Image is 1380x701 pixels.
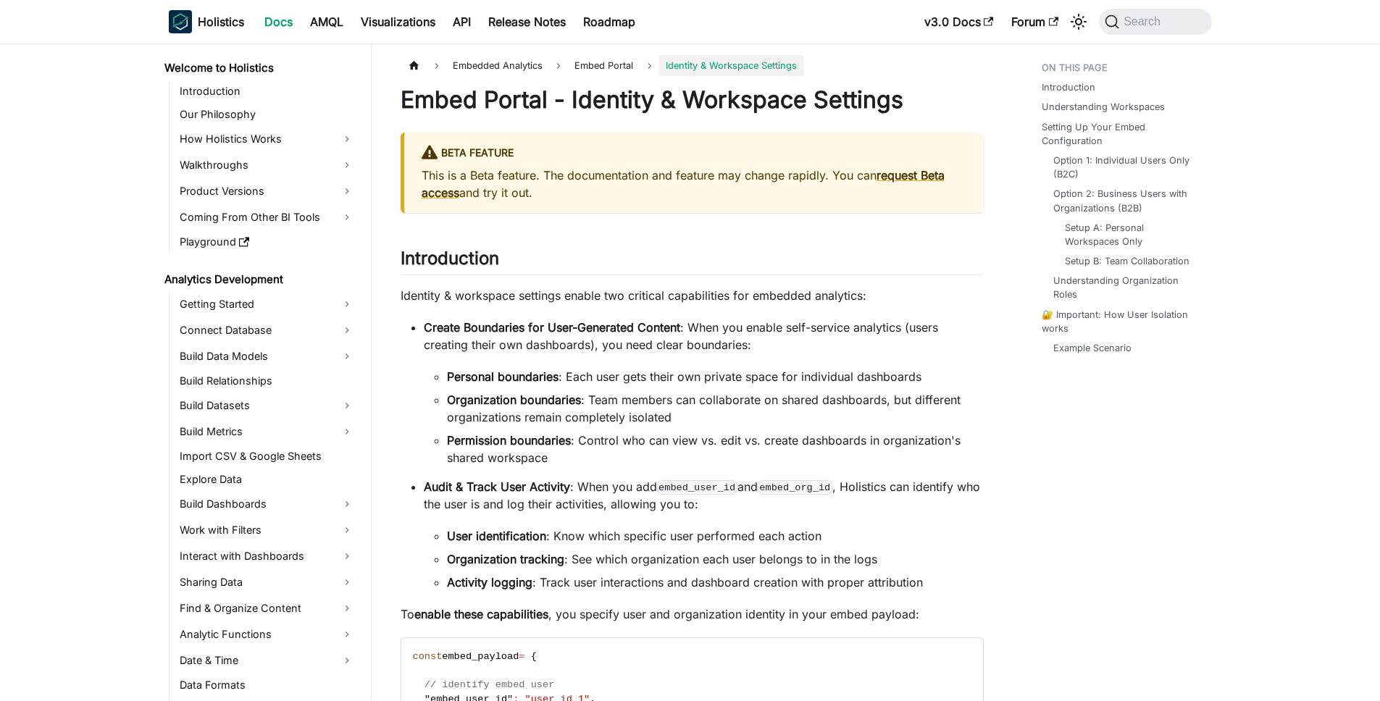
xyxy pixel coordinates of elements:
button: Switch between dark and light mode (currently system mode) [1067,10,1090,33]
img: Holistics [169,10,192,33]
a: Analytic Functions [175,623,359,646]
code: embed_user_id [657,480,737,495]
p: To , you specify user and organization identity in your embed payload: [401,605,984,623]
p: Identity & workspace settings enable two critical capabilities for embedded analytics: [401,287,984,304]
div: BETA FEATURE [422,144,966,163]
a: Analytics Development [160,269,359,290]
h1: Embed Portal - Identity & Workspace Settings [401,85,984,114]
a: Interact with Dashboards [175,545,359,568]
a: Product Versions [175,180,359,203]
a: Build Dashboards [175,492,359,516]
span: const [413,651,443,662]
span: { [531,651,537,662]
li: : Team members can collaborate on shared dashboards, but different organizations remain completel... [447,391,984,426]
a: Setup A: Personal Workspaces Only [1065,221,1192,248]
li: : Each user gets their own private space for individual dashboards [447,368,984,385]
li: : Know which specific user performed each action [447,527,984,545]
strong: Permission boundaries [447,433,571,448]
a: Find & Organize Content [175,597,359,620]
a: Sharing Data [175,571,359,594]
nav: Breadcrumbs [401,55,984,76]
a: Option 1: Individual Users Only (B2C) [1053,154,1197,181]
a: Introduction [175,81,359,101]
span: embed_payload [442,651,519,662]
p: This is a Beta feature. The documentation and feature may change rapidly. You can and try it out. [422,167,966,201]
a: Walkthroughs [175,154,359,177]
code: embed_org_id [758,480,832,495]
span: Identity & Workspace Settings [658,55,804,76]
a: Forum [1003,10,1067,33]
a: Date & Time [175,649,359,672]
li: : Control who can view vs. edit vs. create dashboards in organization's shared workspace [447,432,984,466]
a: Visualizations [352,10,444,33]
a: Work with Filters [175,519,359,542]
strong: enable these capabilities [414,607,548,621]
a: request Beta access [422,168,945,200]
a: Option 2: Business Users with Organizations (B2B) [1053,187,1197,214]
span: // identify embed user [425,679,554,690]
a: Coming From Other BI Tools [175,206,359,229]
a: Build Datasets [175,394,359,417]
strong: Create Boundaries for User-Generated Content [424,320,680,335]
span: Embed Portal [574,60,633,71]
a: AMQL [301,10,352,33]
strong: User identification [447,529,546,543]
strong: Organization boundaries [447,393,581,407]
a: Setup B: Team Collaboration [1065,254,1189,268]
a: Our Philosophy [175,104,359,125]
a: Playground [175,232,359,252]
p: : When you add and , Holistics can identify who the user is and log their activities, allowing yo... [424,478,984,513]
a: Understanding Workspaces [1042,100,1165,114]
a: Connect Database [175,319,359,342]
a: Welcome to Holistics [160,58,359,78]
a: Roadmap [574,10,644,33]
a: Understanding Organization Roles [1053,274,1197,301]
a: How Holistics Works [175,127,359,151]
b: Holistics [198,13,244,30]
a: Embed Portal [567,55,640,76]
strong: Personal boundaries [447,369,559,384]
span: = [519,651,524,662]
a: Setting Up Your Embed Configuration [1042,120,1203,148]
strong: Audit & Track User Activity [424,479,570,494]
nav: Docs sidebar [154,43,372,701]
button: Search (Command+K) [1099,9,1211,35]
a: API [444,10,480,33]
a: Home page [401,55,428,76]
a: Release Notes [480,10,574,33]
strong: Organization tracking [447,552,564,566]
a: 🔐 Important: How User Isolation works [1042,308,1203,335]
h2: Introduction [401,248,984,275]
a: Docs [256,10,301,33]
p: : When you enable self-service analytics (users creating their own dashboards), you need clear bo... [424,319,984,353]
a: Example Scenario [1053,341,1132,355]
a: HolisticsHolisticsHolistics [169,10,244,33]
li: : See which organization each user belongs to in the logs [447,550,984,568]
li: : Track user interactions and dashboard creation with proper attribution [447,574,984,591]
span: Embedded Analytics [446,55,550,76]
strong: Activity logging [447,575,532,589]
a: Data Formats [175,675,359,695]
a: Import CSV & Google Sheets [175,446,359,466]
a: Build Relationships [175,371,359,391]
span: Search [1119,15,1169,28]
a: Introduction [1042,80,1095,94]
a: Getting Started [175,293,359,316]
a: Build Data Models [175,345,359,368]
a: Build Metrics [175,420,359,443]
a: v3.0 Docs [916,10,1003,33]
a: Explore Data [175,469,359,490]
